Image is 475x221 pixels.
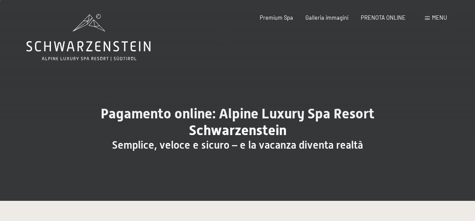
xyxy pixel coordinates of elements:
span: Semplice, veloce e sicuro – e la vacanza diventa realtà [112,139,363,151]
a: Premium Spa [260,14,293,21]
span: Menu [432,14,447,21]
span: Pagamento online: Alpine Luxury Spa Resort Schwarzenstein [101,105,374,139]
a: Galleria immagini [305,14,348,21]
a: PRENOTA ONLINE [361,14,406,21]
